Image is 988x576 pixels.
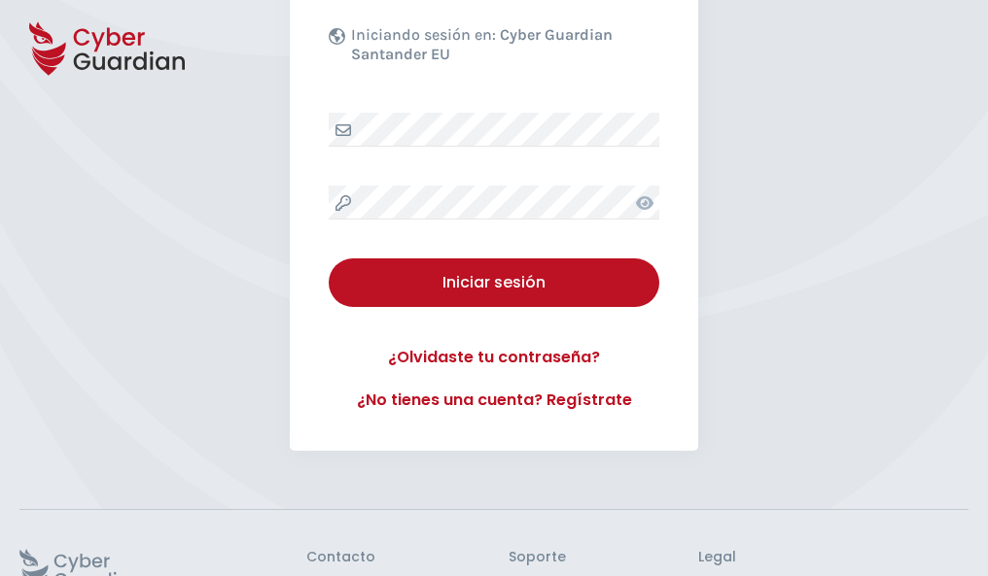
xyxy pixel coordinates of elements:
h3: Legal [698,549,969,566]
h3: Contacto [306,549,375,566]
a: ¿Olvidaste tu contraseña? [329,346,659,369]
div: Iniciar sesión [343,271,645,294]
h3: Soporte [509,549,566,566]
a: ¿No tienes una cuenta? Regístrate [329,389,659,412]
button: Iniciar sesión [329,258,659,307]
